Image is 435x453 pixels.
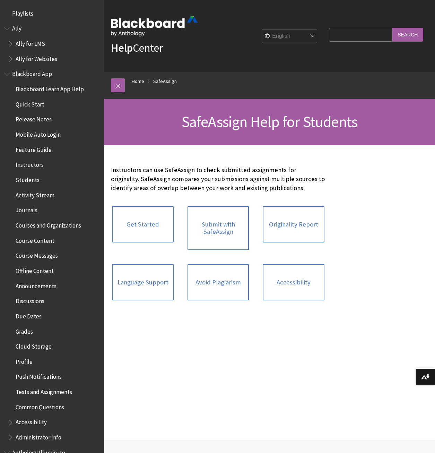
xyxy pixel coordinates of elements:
[12,23,21,32] span: Ally
[16,114,52,123] span: Release Notes
[188,206,249,250] a: Submit with SafeAssign
[16,280,56,290] span: Announcements
[153,77,177,86] a: SafeAssign
[112,206,173,243] a: Get Started
[4,8,100,19] nav: Book outline for Playlists
[112,264,173,301] a: Language Support
[111,41,133,55] strong: Help
[16,250,58,259] span: Course Messages
[111,16,198,36] img: Blackboard by Anthology
[132,77,144,86] a: Home
[111,41,163,55] a: HelpCenter
[16,341,52,350] span: Cloud Storage
[111,165,325,193] p: Instructors can use SafeAssign to check submitted assignments for originality. SafeAssign compare...
[263,206,324,243] a: Originality Report
[16,295,44,305] span: Discussions
[16,174,40,183] span: Students
[16,386,72,395] span: Tests and Assignments
[16,356,33,365] span: Profile
[16,371,62,381] span: Push Notifications
[4,68,100,443] nav: Book outline for Blackboard App Help
[16,417,47,426] span: Accessibility
[12,8,33,17] span: Playlists
[263,264,324,301] a: Accessibility
[16,205,37,214] span: Journals
[392,28,423,41] input: Search
[16,144,52,153] span: Feature Guide
[16,159,44,169] span: Instructors
[16,99,44,108] span: Quick Start
[16,431,61,441] span: Administrator Info
[16,326,33,335] span: Grades
[16,310,42,320] span: Due Dates
[16,265,54,274] span: Offline Content
[16,83,84,93] span: Blackboard Learn App Help
[12,68,52,78] span: Blackboard App
[16,401,64,411] span: Common Questions
[262,29,317,43] select: Site Language Selector
[16,53,57,62] span: Ally for Websites
[16,189,54,199] span: Activity Stream
[16,235,54,244] span: Course Content
[4,23,100,65] nav: Book outline for Anthology Ally Help
[16,220,81,229] span: Courses and Organizations
[182,112,358,131] span: SafeAssign Help for Students
[16,38,45,47] span: Ally for LMS
[188,264,249,301] a: Avoid Plagiarism
[16,129,61,138] span: Mobile Auto Login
